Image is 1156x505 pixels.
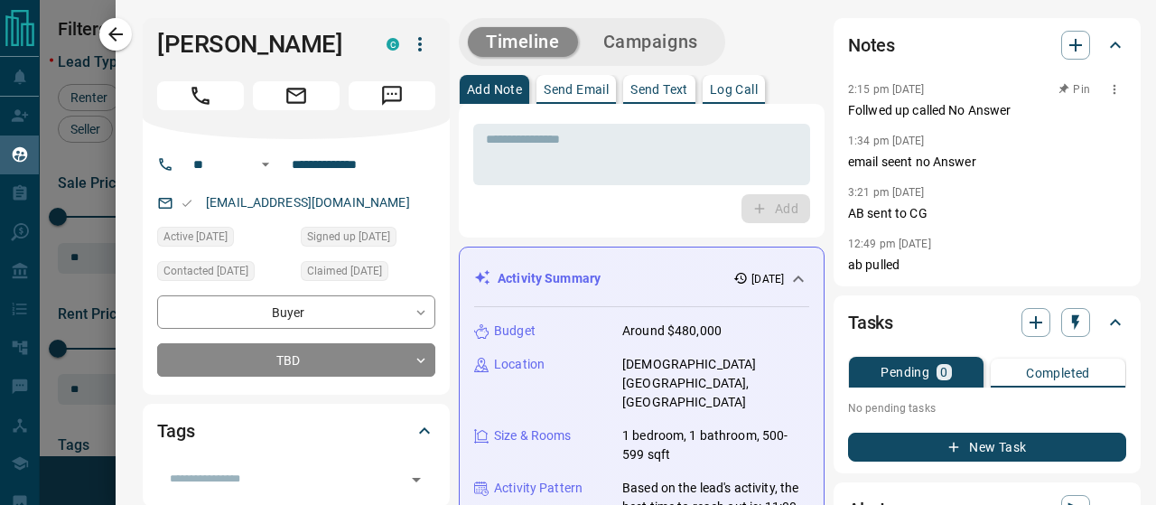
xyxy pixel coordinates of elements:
p: 3:21 pm [DATE] [848,186,925,199]
div: condos.ca [387,38,399,51]
span: Email [253,81,340,110]
p: Send Text [630,83,688,96]
span: Message [349,81,435,110]
div: Tags [157,409,435,453]
div: Tasks [848,301,1126,344]
p: 1 bedroom, 1 bathroom, 500-599 sqft [622,426,809,464]
div: Buyer [157,295,435,329]
button: Campaigns [585,27,716,57]
button: New Task [848,433,1126,462]
div: TBD [157,343,435,377]
p: Size & Rooms [494,426,572,445]
span: Call [157,81,244,110]
p: No pending tasks [848,395,1126,422]
div: Tue Aug 05 2025 [301,227,435,252]
p: Pending [881,366,929,379]
button: Pin [1049,81,1101,98]
p: Completed [1026,367,1090,379]
p: [DEMOGRAPHIC_DATA][GEOGRAPHIC_DATA], [GEOGRAPHIC_DATA] [622,355,809,412]
p: Around $480,000 [622,322,722,341]
p: 2:15 pm [DATE] [848,83,925,96]
button: Open [404,467,429,492]
span: Claimed [DATE] [307,262,382,280]
h2: Tasks [848,308,893,337]
div: Wed Aug 06 2025 [301,261,435,286]
h1: [PERSON_NAME] [157,30,359,59]
p: [DATE] [751,271,784,287]
div: Tue Aug 05 2025 [157,227,292,252]
p: Activity Summary [498,269,601,288]
p: Send Email [544,83,609,96]
p: Add Note [467,83,522,96]
span: Active [DATE] [163,228,228,246]
p: AB sent to CG [848,204,1126,223]
p: 12:49 pm [DATE] [848,238,931,250]
p: Follwed up called No Answer [848,101,1126,120]
button: Open [255,154,276,175]
p: 1:34 pm [DATE] [848,135,925,147]
p: Location [494,355,545,374]
p: 0 [940,366,947,379]
h2: Tags [157,416,194,445]
div: Tue Aug 05 2025 [157,261,292,286]
span: Contacted [DATE] [163,262,248,280]
h2: Notes [848,31,895,60]
p: Budget [494,322,536,341]
p: Log Call [710,83,758,96]
p: Activity Pattern [494,479,583,498]
button: Timeline [468,27,578,57]
p: email seent no Answer [848,153,1126,172]
p: ab pulled [848,256,1126,275]
div: Notes [848,23,1126,67]
span: Signed up [DATE] [307,228,390,246]
div: Activity Summary[DATE] [474,262,809,295]
svg: Email Valid [181,197,193,210]
a: [EMAIL_ADDRESS][DOMAIN_NAME] [206,195,410,210]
